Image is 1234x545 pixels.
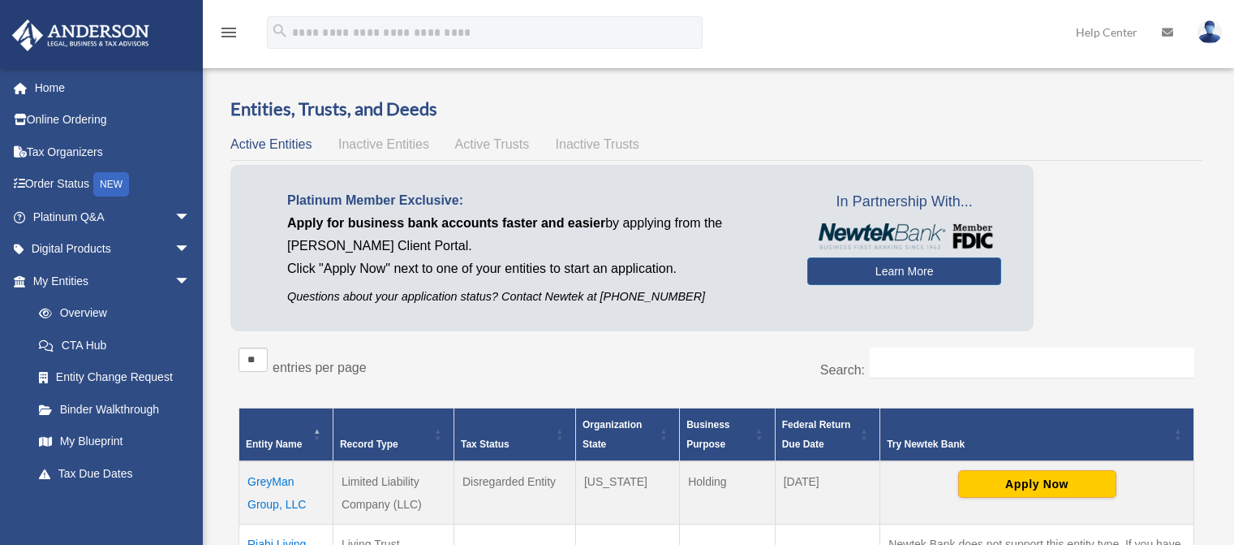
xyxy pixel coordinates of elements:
a: Tax Due Dates [23,457,207,490]
p: by applying from the [PERSON_NAME] Client Portal. [287,212,783,257]
span: Entity Name [246,439,302,450]
span: Inactive Trusts [556,137,639,151]
p: Platinum Member Exclusive: [287,189,783,212]
a: Platinum Q&Aarrow_drop_down [11,201,215,233]
td: GreyMan Group, LLC [239,461,333,525]
div: Try Newtek Bank [887,435,1169,454]
span: Organization State [583,419,642,450]
td: [DATE] [775,461,879,525]
td: Limited Liability Company (LLC) [333,461,454,525]
h3: Entities, Trusts, and Deeds [230,97,1202,122]
td: [US_STATE] [575,461,679,525]
span: Active Trusts [455,137,530,151]
a: menu [219,28,239,42]
a: Order StatusNEW [11,168,215,201]
span: arrow_drop_down [174,490,207,523]
a: My Blueprint [23,426,207,458]
p: Questions about your application status? Contact Newtek at [PHONE_NUMBER] [287,287,783,307]
a: Online Ordering [11,104,215,136]
p: Click "Apply Now" next to one of your entities to start an application. [287,257,783,280]
span: Record Type [340,439,398,450]
span: arrow_drop_down [174,265,207,298]
span: arrow_drop_down [174,201,207,234]
a: Learn More [807,257,1001,285]
img: Anderson Advisors Platinum Portal [7,19,154,51]
img: User Pic [1197,20,1222,44]
th: Business Purpose: Activate to sort [680,408,775,461]
div: NEW [93,172,129,197]
i: search [271,22,289,40]
a: Entity Change Request [23,361,207,394]
img: NewtekBankLogoSM.png [815,223,993,249]
th: Entity Name: Activate to invert sorting [239,408,333,461]
a: My Entitiesarrow_drop_down [11,265,207,297]
a: Binder Walkthrough [23,393,207,426]
a: My Anderson Teamarrow_drop_down [11,490,215,522]
span: Apply for business bank accounts faster and easier [287,216,605,230]
label: entries per page [273,361,367,374]
th: Try Newtek Bank : Activate to sort [880,408,1194,461]
a: Overview [23,297,199,330]
a: Digital Productsarrow_drop_down [11,233,215,266]
a: Home [11,71,215,104]
span: Inactive Entities [338,137,429,151]
span: Active Entities [230,137,312,151]
a: Tax Organizers [11,136,215,168]
th: Federal Return Due Date: Activate to sort [775,408,879,461]
th: Record Type: Activate to sort [333,408,454,461]
th: Organization State: Activate to sort [575,408,679,461]
td: Holding [680,461,775,525]
th: Tax Status: Activate to sort [454,408,575,461]
span: Tax Status [461,439,510,450]
span: arrow_drop_down [174,233,207,266]
label: Search: [820,363,865,377]
span: Federal Return Due Date [782,419,851,450]
span: In Partnership With... [807,189,1001,215]
td: Disregarded Entity [454,461,575,525]
i: menu [219,23,239,42]
span: Business Purpose [686,419,729,450]
button: Apply Now [958,470,1116,498]
a: CTA Hub [23,329,207,361]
